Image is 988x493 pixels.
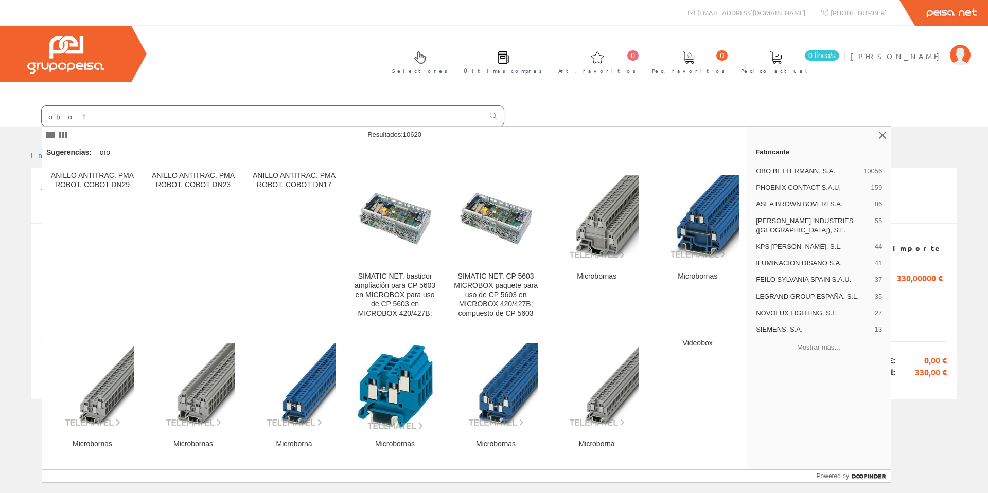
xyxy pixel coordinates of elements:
[143,331,243,461] a: Microbornas Microbornas
[875,242,882,251] span: 44
[627,50,639,61] span: 0
[345,163,445,330] a: SIMATIC NET, bastidor ampliación para CP 5603 en MICROBOX para uso de CP 5603 en MICROBOX 420/427...
[252,440,336,449] div: Microborna
[875,292,882,301] span: 35
[756,259,871,268] span: ILUMINACION DISANO S.A.
[546,163,647,330] a: Microbornas Microbornas
[656,175,739,259] img: Microbornas
[555,440,639,449] div: Microborna
[756,292,871,301] span: LEGRAND GROUP ESPAÑA, S.L.
[756,308,871,318] span: NOVOLUX LIGHTING, S.L.
[50,440,134,449] div: Microbornas
[367,131,421,138] span: Resultados:
[41,341,947,391] div: Imp. RAEE: Imp. Total:
[446,331,546,461] a: Microbornas Microbornas
[851,51,945,61] span: [PERSON_NAME]
[875,308,882,318] span: 27
[96,143,114,162] div: oro
[31,412,957,421] div: © Grupo Peisa
[345,331,445,461] a: Microbornas Microbornas
[555,175,639,259] img: Microbornas
[454,343,538,427] img: Microbornas
[647,331,748,461] a: Videobox
[151,171,235,190] div: ANILLO ANTITRAC. PMA ROBOT. COBOT DN23
[756,183,867,192] span: PHOENIX CONTACT S.A.U,
[851,43,971,52] a: [PERSON_NAME]
[895,367,947,378] span: 330,00 €
[244,163,344,330] a: ANILLO ANTITRAC. PMA ROBOT. COBOT DN17
[353,440,437,449] div: Microbornas
[656,339,739,348] div: Videobox
[151,440,235,449] div: Microbornas
[875,199,882,209] span: 86
[446,163,546,330] a: SIMATIC NET, CP 5603 MICROBOX paquete para uso de CP 5603 en MICROBOX 420/427B; compuesto de CP 5...
[31,150,75,159] a: Inicio
[546,331,647,461] a: Microborna Microborna
[805,50,839,61] span: 0 línea/s
[382,43,453,80] a: Selectores
[252,171,336,190] div: ANILLO ANTITRAC. PMA ROBOT. COBOT DN17
[897,268,943,286] span: 330,00000 €
[831,8,887,17] span: [PHONE_NUMBER]
[895,355,947,367] span: 0,00 €
[353,272,437,318] div: SIMATIC NET, bastidor ampliación para CP 5603 en MICROBOX para uso de CP 5603 en MICROBOX 420/427B;
[353,340,437,431] img: Microbornas
[697,8,805,17] span: [EMAIL_ADDRESS][DOMAIN_NAME]
[756,216,871,235] span: [PERSON_NAME] INDUSTRIES ([GEOGRAPHIC_DATA]), S.L.
[392,66,448,76] span: Selectores
[875,216,882,235] span: 55
[50,171,134,190] div: ANILLO ANTITRAC. PMA ROBOT. COBOT DN29
[647,163,748,330] a: Microbornas Microbornas
[756,275,871,284] span: FEILO SYLVANIA SPAIN S.A.U.
[454,440,538,449] div: Microbornas
[656,272,739,281] div: Microbornas
[871,183,882,192] span: 159
[42,331,143,461] a: Microbornas Microbornas
[817,470,891,482] a: Powered by
[652,66,725,76] span: Ped. favoritos
[875,259,882,268] span: 41
[876,239,947,258] th: Importe
[454,187,538,248] img: SIMATIC NET, CP 5603 MICROBOX paquete para uso de CP 5603 en MICROBOX 420/427B; compuesto de CP 5603
[50,343,134,427] img: Microbornas
[741,66,811,76] span: Pedido actual
[244,331,344,461] a: Microborna Microborna
[558,66,636,76] span: Art. favoritos
[863,167,882,176] span: 10056
[453,43,548,80] a: Últimas compras
[716,50,728,61] span: 0
[151,343,235,427] img: Microbornas
[403,131,421,138] span: 10620
[756,325,871,334] span: SIEMENS, S.A.
[555,272,639,281] div: Microbornas
[143,163,243,330] a: ANILLO ANTITRAC. PMA ROBOT. COBOT DN23
[756,199,871,209] span: ASEA BROWN BOVERI S.A.
[27,36,104,74] img: Grupo Peisa
[747,143,891,160] a: Fabricante
[756,242,871,251] span: KPS [PERSON_NAME], S.L.
[42,145,94,160] div: Sugerencias:
[756,167,859,176] span: OBO BETTERMANN, S.A.
[751,339,887,356] button: Mostrar más…
[41,179,277,217] span: Albarán #12/1108499 Fecha: [DATE] Cliente: 120283 - [PERSON_NAME] S.L.
[454,272,538,318] div: SIMATIC NET, CP 5603 MICROBOX paquete para uso de CP 5603 en MICROBOX 420/427B; compuesto de CP 5603
[353,187,437,248] img: SIMATIC NET, bastidor ampliación para CP 5603 en MICROBOX para uso de CP 5603 en MICROBOX 420/427B;
[464,66,542,76] span: Últimas compras
[252,343,336,427] img: Microborna
[817,471,849,481] span: Powered by
[875,325,882,334] span: 13
[875,275,882,284] span: 37
[555,343,639,427] img: Microborna
[42,106,484,126] input: Buscar ...
[42,163,143,330] a: ANILLO ANTITRAC. PMA ROBOT. COBOT DN29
